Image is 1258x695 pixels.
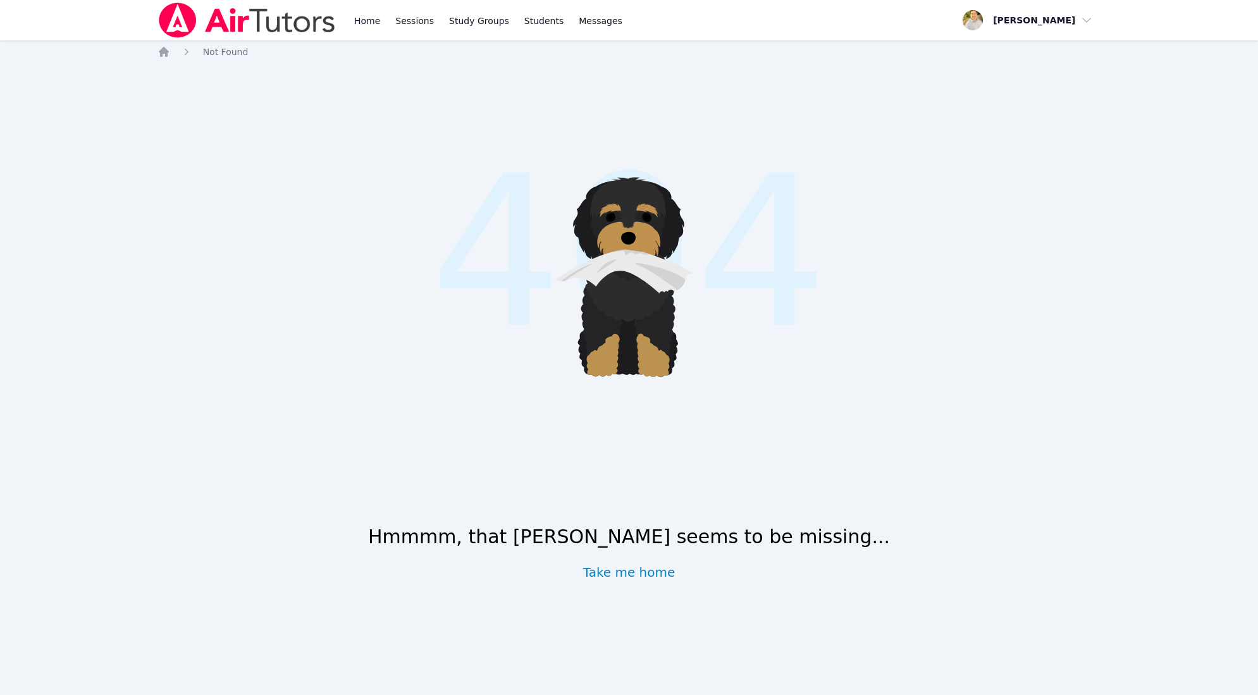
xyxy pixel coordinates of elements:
[203,47,249,57] span: Not Found
[368,526,890,548] h1: Hmmmm, that [PERSON_NAME] seems to be missing...
[583,563,675,581] a: Take me home
[157,3,336,38] img: Air Tutors
[430,96,828,409] span: 404
[203,46,249,58] a: Not Found
[579,15,622,27] span: Messages
[157,46,1101,58] nav: Breadcrumb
